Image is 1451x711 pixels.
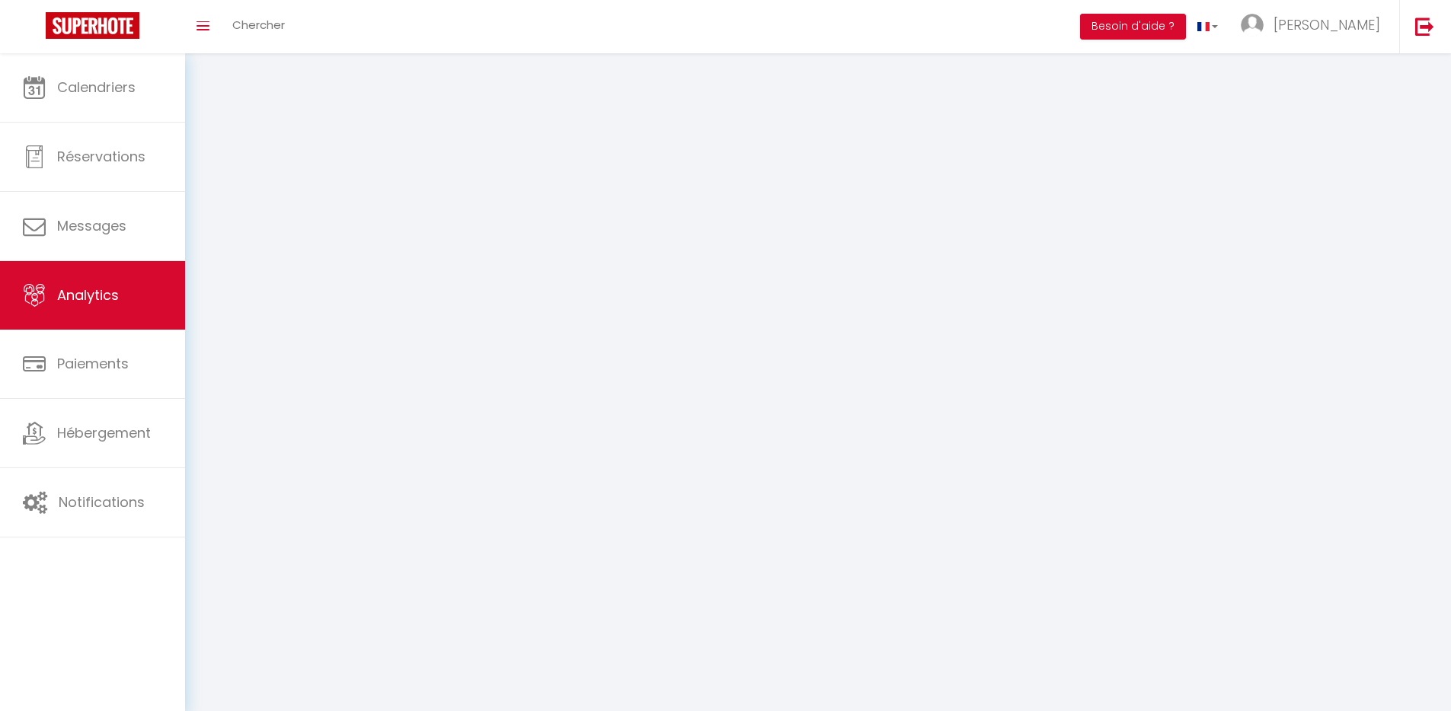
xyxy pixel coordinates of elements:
[46,12,139,39] img: Super Booking
[1241,14,1264,37] img: ...
[232,17,285,33] span: Chercher
[57,354,129,373] span: Paiements
[59,493,145,512] span: Notifications
[57,147,145,166] span: Réservations
[57,285,119,304] span: Analytics
[57,78,136,97] span: Calendriers
[1080,14,1186,40] button: Besoin d'aide ?
[1274,15,1380,34] span: [PERSON_NAME]
[57,423,151,442] span: Hébergement
[57,216,126,235] span: Messages
[12,6,58,52] button: Ouvrir le widget de chat LiveChat
[1415,17,1434,36] img: logout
